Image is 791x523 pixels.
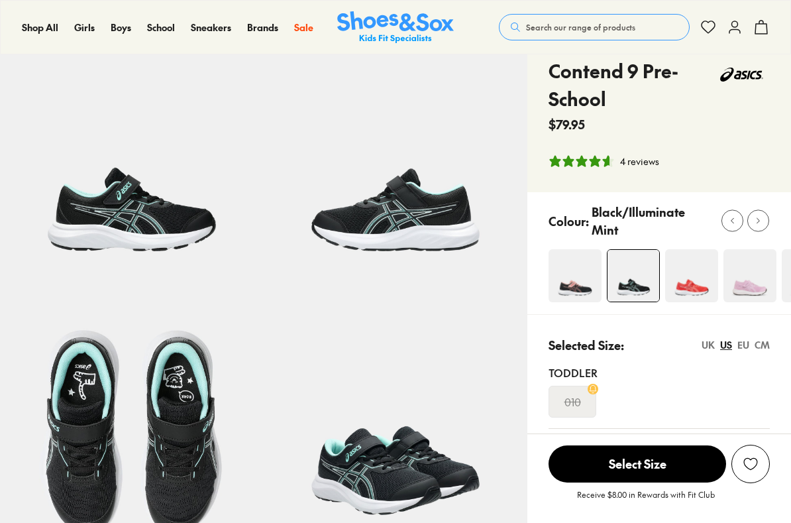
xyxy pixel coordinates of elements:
[22,21,58,34] a: Shop All
[499,14,690,40] button: Search our range of products
[723,249,776,302] img: 4-525296_1
[702,338,715,352] div: UK
[731,445,770,483] button: Add to Wishlist
[549,445,726,483] span: Select Size
[191,21,231,34] a: Sneakers
[720,338,732,352] div: US
[549,212,589,230] p: Colour:
[526,21,635,33] span: Search our range of products
[264,21,527,285] img: 5-522485_1
[294,21,313,34] a: Sale
[337,11,454,44] a: Shoes & Sox
[247,21,278,34] a: Brands
[337,11,454,44] img: SNS_Logo_Responsive.svg
[549,365,770,380] div: Toddler
[714,57,770,92] img: Vendor logo
[147,21,175,34] a: School
[592,203,712,239] p: Black/Illuminate Mint
[549,154,659,168] button: 4.75 stars, 4 ratings
[665,249,718,302] img: 4-522479_1
[549,57,714,113] h4: Contend 9 Pre-School
[549,249,602,302] img: 4-551436_1
[111,21,131,34] a: Boys
[577,489,715,512] p: Receive $8.00 in Rewards with Fit Club
[737,338,749,352] div: EU
[549,115,585,133] span: $79.95
[607,250,659,302] img: 4-522484_1
[549,336,624,354] p: Selected Size:
[620,154,659,168] div: 4 reviews
[549,445,726,483] button: Select Size
[74,21,95,34] a: Girls
[755,338,770,352] div: CM
[564,394,581,410] s: 010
